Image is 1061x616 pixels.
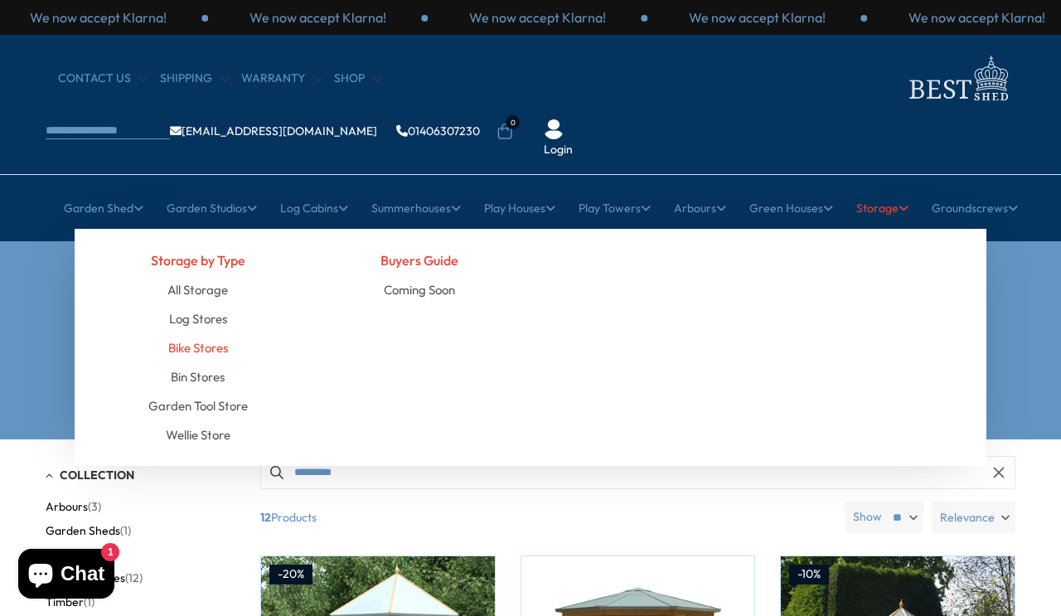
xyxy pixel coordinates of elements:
p: We now accept Klarna! [469,8,606,27]
a: All Storage [167,275,228,304]
a: 0 [497,124,513,140]
a: Garden Tool Store [148,391,248,420]
span: Storage [46,547,88,561]
a: Bin Stores [171,362,225,391]
a: CONTACT US [58,70,148,87]
a: Shipping [160,70,229,87]
a: Shop [334,70,381,87]
span: (1) [120,524,131,538]
div: -20% [269,565,312,584]
span: Timber [46,595,84,609]
b: 12 [260,502,271,533]
a: Groundscrews [932,187,1018,229]
span: 0 [506,115,520,129]
div: 1 / 3 [208,8,428,27]
span: Products [254,502,838,533]
div: 3 / 3 [647,8,867,27]
span: Collection [60,468,134,483]
a: Log Stores [169,304,227,333]
a: Garden Studios [167,187,257,229]
a: Login [544,142,573,158]
a: Green Houses [749,187,833,229]
span: (1) [88,547,99,561]
p: We now accept Klarna! [250,8,386,27]
span: (1) [84,595,94,609]
p: We now accept Klarna! [908,8,1045,27]
div: -10% [789,565,829,584]
a: Warranty [241,70,322,87]
label: Relevance [932,502,1015,533]
button: Garden Sheds (1) [46,519,131,543]
inbox-online-store-chat: Shopify online store chat [13,549,119,603]
button: Arbours (3) [46,495,101,519]
a: Log Cabins [280,187,348,229]
h4: Buyers Guide [322,245,519,275]
img: User Icon [544,119,564,139]
span: Garden Sheds [46,524,120,538]
img: logo [899,51,1015,105]
span: (3) [88,500,101,514]
a: Bike Stores [168,333,228,362]
a: Summerhouses [371,187,461,229]
a: Play Houses [484,187,555,229]
div: 2 / 3 [428,8,647,27]
a: 01406307230 [396,125,480,137]
a: [EMAIL_ADDRESS][DOMAIN_NAME] [170,125,377,137]
a: Coming Soon [384,275,455,304]
a: Garden Shed [64,187,143,229]
h4: Storage by Type [99,245,297,275]
p: We now accept Klarna! [30,8,167,27]
span: Arbours [46,500,88,514]
button: Storage (1) [46,542,99,566]
label: Show [853,509,882,526]
span: (12) [125,571,143,585]
span: Relevance [940,502,995,533]
a: Play Towers [579,187,651,229]
input: Search products [260,456,1015,489]
a: Wellie Store [166,420,230,449]
a: Storage [856,187,908,229]
p: We now accept Klarna! [689,8,826,27]
a: Arbours [674,187,726,229]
